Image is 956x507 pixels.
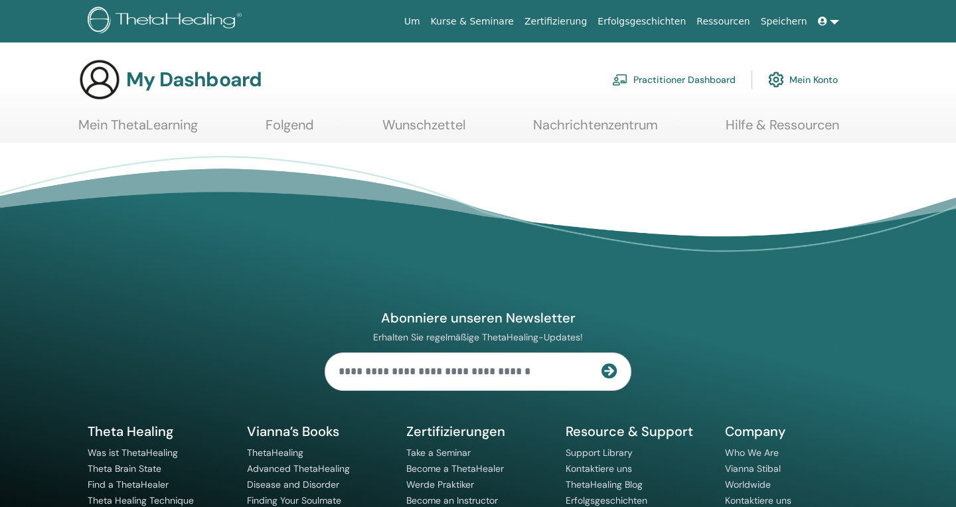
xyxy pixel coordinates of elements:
a: Kontaktiere uns [725,494,791,506]
a: Become an Instructor [406,494,498,506]
h5: Theta Healing [88,423,231,440]
a: Mein ThetaLearning [78,117,198,143]
a: Kurse & Seminare [426,9,519,34]
a: Support Library [566,447,633,459]
a: Folgend [266,117,314,143]
a: Was ist ThetaHealing [88,447,178,459]
a: Practitioner Dashboard [612,65,736,94]
a: Kontaktiere uns [566,463,632,474]
a: Zertifizierung [519,9,592,34]
a: Erfolgsgeschichten [566,494,647,506]
a: Ressourcen [691,9,755,34]
a: Disease and Disorder [247,478,339,490]
a: Advanced ThetaHealing [247,463,350,474]
h5: Vianna’s Books [247,423,390,440]
img: cog.svg [768,68,784,91]
h3: My Dashboard [126,68,262,92]
a: Nachrichtenzentrum [533,117,658,143]
a: Hilfe & Ressourcen [726,117,839,143]
img: generic-user-icon.jpg [78,58,121,101]
a: Speichern [756,9,813,34]
a: Erfolgsgeschichten [592,9,691,34]
h5: Zertifizierungen [406,423,550,440]
a: Become a ThetaHealer [406,463,504,474]
img: chalkboard-teacher.svg [612,74,628,86]
a: Finding Your Soulmate [247,494,341,506]
h5: Company [725,423,868,440]
a: Werde Praktiker [406,478,474,490]
a: ThetaHealing [247,447,303,459]
h5: Resource & Support [566,423,709,440]
a: Um [399,9,426,34]
a: ThetaHealing Blog [566,478,643,490]
a: Who We Are [725,447,779,459]
a: Worldwide [725,478,771,490]
a: Find a ThetaHealer [88,478,169,490]
a: Vianna Stibal [725,463,781,474]
a: Take a Seminar [406,447,471,459]
a: Theta Healing Technique [88,494,194,506]
a: Wunschzettel [382,117,465,143]
a: Mein Konto [768,65,838,94]
img: logo.png [88,7,246,36]
h4: Abonniere unseren Newsletter [325,309,631,326]
a: Theta Brain State [88,463,161,474]
p: Erhalten Sie regelmäßige ThetaHealing-Updates! [325,331,631,343]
